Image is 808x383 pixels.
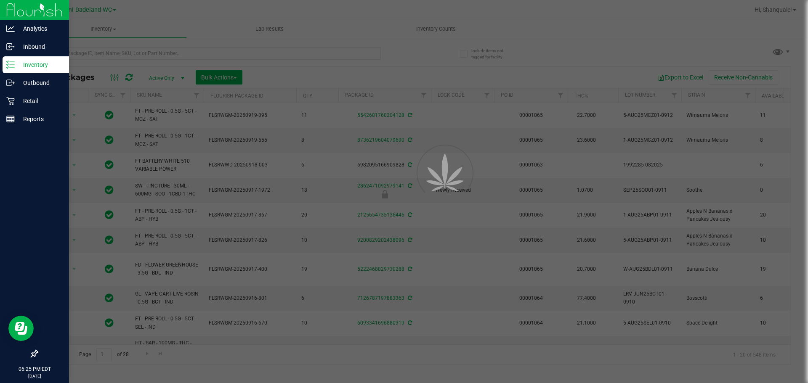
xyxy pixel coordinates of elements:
inline-svg: Analytics [6,24,15,33]
iframe: Resource center [8,316,34,341]
p: Inbound [15,42,65,52]
inline-svg: Reports [6,115,15,123]
inline-svg: Retail [6,97,15,105]
p: Inventory [15,60,65,70]
p: Outbound [15,78,65,88]
inline-svg: Outbound [6,79,15,87]
p: 06:25 PM EDT [4,365,65,373]
inline-svg: Inbound [6,42,15,51]
p: Analytics [15,24,65,34]
p: Retail [15,96,65,106]
p: [DATE] [4,373,65,379]
inline-svg: Inventory [6,61,15,69]
p: Reports [15,114,65,124]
